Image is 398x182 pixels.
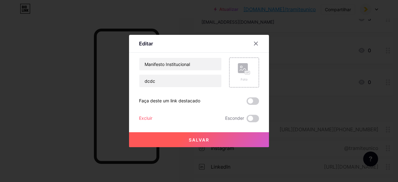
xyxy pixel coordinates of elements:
[225,115,244,121] font: Esconder
[139,115,152,121] font: Excluir
[139,40,153,47] font: Editar
[139,58,221,70] input: Título
[241,77,248,81] font: Foto
[129,132,269,147] button: Salvar
[139,98,200,103] font: Faça deste um link destacado
[139,75,221,87] input: URL
[189,137,209,142] font: Salvar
